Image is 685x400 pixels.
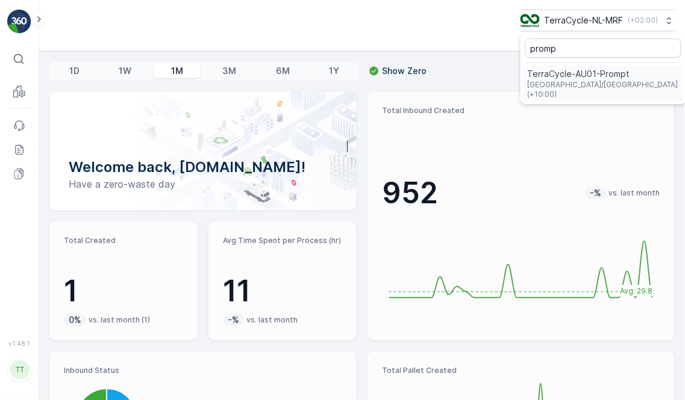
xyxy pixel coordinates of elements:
img: TC_v739CUj.png [521,14,540,27]
p: Avg Time Spent per Process (hr) [223,236,342,245]
input: Search... [525,38,681,58]
p: -% [227,314,240,326]
span: v 1.48.1 [7,340,31,347]
p: Show Zero [382,65,427,77]
button: TerraCycle-NL-MRF(+02:00) [521,10,675,31]
p: Have a zero-waste day [69,177,337,191]
div: TT [10,360,30,380]
p: Inbound Status [64,366,342,375]
img: logo [7,10,31,34]
p: Total Created [64,236,183,245]
button: TT [7,349,31,390]
p: Total Pallet Created [382,366,516,375]
p: 1M [171,65,183,77]
p: 1Y [329,65,339,77]
p: 0% [67,314,83,326]
p: 6M [276,65,290,77]
p: 3M [222,65,236,77]
p: 1 [64,273,183,309]
span: TerraCycle-AU01-Prompt [528,68,679,80]
p: vs. last month (1) [89,315,150,325]
p: 11 [223,273,342,309]
p: 952 [382,175,438,211]
p: TerraCycle-NL-MRF [545,14,624,26]
p: ( +02:00 ) [628,16,658,25]
p: 1D [69,65,80,77]
p: Welcome back, [DOMAIN_NAME]! [69,158,337,177]
p: 1W [119,65,131,77]
span: [GEOGRAPHIC_DATA]/[GEOGRAPHIC_DATA] (+10:00) [528,80,679,99]
p: vs. last month [609,188,660,198]
p: vs. last month [246,315,298,325]
p: -% [589,187,603,199]
p: Total Inbound Created [382,106,660,115]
